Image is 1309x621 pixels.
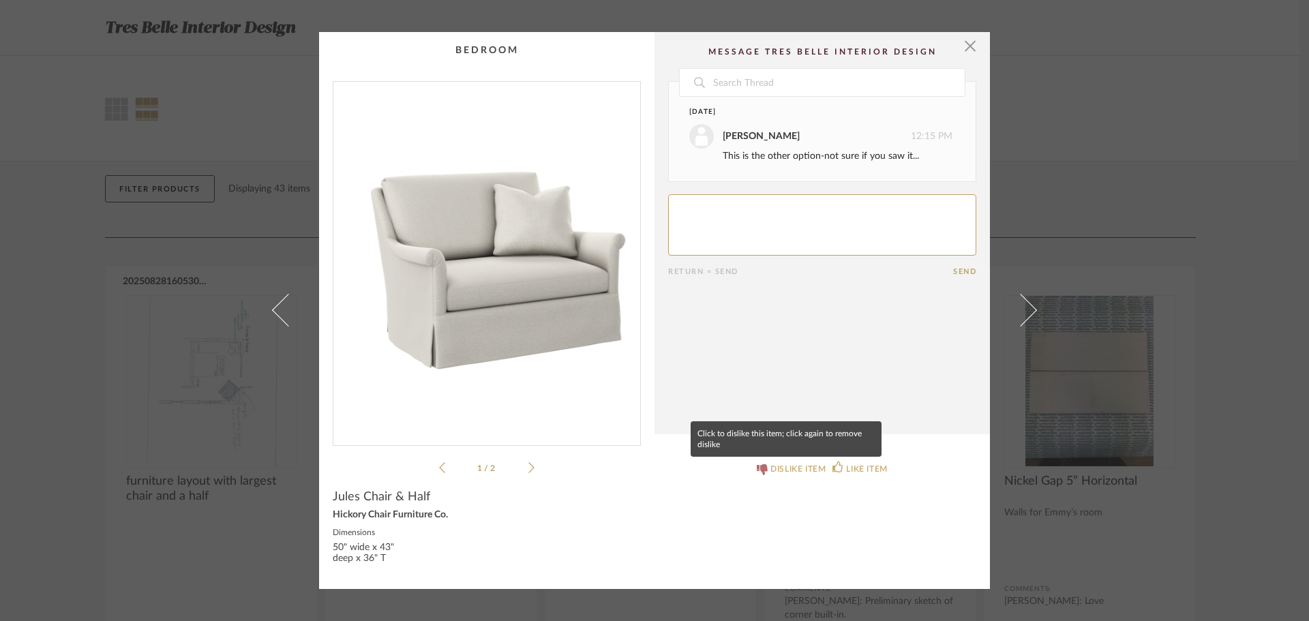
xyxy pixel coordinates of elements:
[333,510,641,521] div: Hickory Chair Furniture Co.
[333,543,415,564] div: 50" wide x 43" deep x 36" T
[490,464,497,472] span: 2
[689,124,952,149] div: 12:15 PM
[723,149,952,164] div: This is the other option-not sure if you saw it...
[333,489,430,504] span: Jules Chair & Half
[953,267,976,276] button: Send
[723,129,800,144] div: [PERSON_NAME]
[957,32,984,59] button: Close
[333,82,640,434] img: e683a834-8031-4eae-bc96-0fdc26e2d4ce_1000x1000.jpg
[477,464,484,472] span: 1
[668,267,953,276] div: Return = Send
[484,464,490,472] span: /
[846,462,887,476] div: LIKE ITEM
[689,107,927,117] div: [DATE]
[770,462,826,476] div: DISLIKE ITEM
[333,526,415,537] label: Dimensions
[333,82,640,434] div: 0
[712,69,965,96] input: Search Thread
